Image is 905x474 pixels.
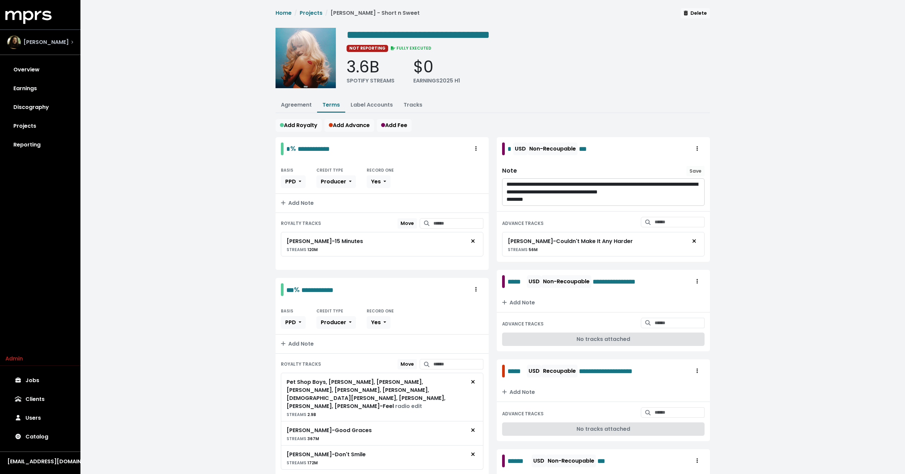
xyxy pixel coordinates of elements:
[276,335,489,353] button: Add Note
[287,412,316,417] small: 2.9B
[367,316,390,329] button: Yes
[413,77,460,85] div: EARNINGS 2025 H1
[5,79,75,98] a: Earnings
[276,119,322,132] button: Add Royalty
[597,456,609,466] span: Edit value
[690,275,705,288] button: Royalty administration options
[433,359,483,369] input: Search for tracks by title and link them to this royalty
[543,278,590,285] span: Non-Recoupable
[287,460,306,466] span: STREAMS
[548,457,594,465] span: Non-Recoupable
[502,220,544,227] small: ADVANCE TRACKS
[513,142,528,155] button: USD
[281,175,306,188] button: PPD
[287,237,363,245] div: [PERSON_NAME] - 15 Minutes
[7,36,21,49] img: The selected account / producer
[316,308,343,314] small: CREDIT TYPE
[287,247,318,252] small: 120M
[528,142,578,155] button: Non-Recoupable
[287,247,306,252] span: STREAMS
[367,308,394,314] small: RECORD ONE
[281,316,306,329] button: PPD
[690,455,705,467] button: Royalty administration options
[502,299,535,306] span: Add Note
[367,175,390,188] button: Yes
[655,217,705,227] input: Search for tracks by title and link them to this advance
[655,318,705,328] input: Search for tracks by title and link them to this advance
[286,287,294,293] span: Edit value
[497,293,710,312] button: Add Note
[287,412,306,417] span: STREAMS
[433,218,483,229] input: Search for tracks by title and link them to this royalty
[466,235,480,248] button: Remove royalty target
[367,167,394,173] small: RECORD ONE
[579,144,591,154] span: Edit value
[281,199,314,207] span: Add Note
[324,119,374,132] button: Add Advance
[532,455,546,467] button: USD
[287,436,319,441] small: 367M
[300,9,322,17] a: Projects
[502,321,544,327] small: ADVANCE TRACKS
[371,178,381,185] span: Yes
[502,388,535,396] span: Add Note
[687,235,702,248] button: Remove advance target
[466,424,480,437] button: Remove royalty target
[321,318,346,326] span: Producer
[469,142,483,155] button: Royalty administration options
[413,57,460,77] div: $0
[508,247,528,252] span: STREAMS
[347,57,395,77] div: 3.6B
[593,277,644,287] span: Edit value
[690,142,705,155] button: Royalty administration options
[515,145,526,153] span: USD
[301,287,334,293] span: Edit value
[322,9,420,17] li: [PERSON_NAME] - Short n Sweet
[655,407,705,418] input: Search for tracks by title and link them to this advance
[23,38,69,46] span: [PERSON_NAME]
[527,365,541,377] button: USD
[401,361,414,367] span: Move
[287,426,372,434] div: [PERSON_NAME] - Good Graces
[5,135,75,154] a: Reporting
[466,376,480,389] button: Remove royalty target
[347,45,388,52] span: NOT REPORTING
[381,121,407,129] span: Add Fee
[280,121,317,129] span: Add Royalty
[285,318,296,326] span: PPD
[497,383,710,402] button: Add Note
[316,167,343,173] small: CREDIT TYPE
[5,427,75,446] a: Catalog
[5,60,75,79] a: Overview
[508,237,633,245] div: [PERSON_NAME] - Couldn't Make It Any Harder
[321,178,346,185] span: Producer
[276,194,489,213] button: Add Note
[281,220,321,227] small: ROYALTY TRACKS
[290,144,296,153] span: %
[281,101,312,109] a: Agreement
[502,411,544,417] small: ADVANCE TRACKS
[287,460,318,466] small: 172M
[287,436,306,441] span: STREAMS
[276,9,292,17] a: Home
[5,13,52,21] a: mprs logo
[351,101,393,109] a: Label Accounts
[529,278,540,285] span: USD
[276,9,420,22] nav: breadcrumb
[502,422,705,436] div: No tracks attached
[5,457,75,466] button: [EMAIL_ADDRESS][DOMAIN_NAME]
[322,101,340,109] a: Terms
[281,361,321,367] small: ROYALTY TRACKS
[401,220,414,227] span: Move
[507,456,530,466] span: Edit value
[298,145,330,152] span: Edit value
[543,367,576,375] span: Recoupable
[507,144,512,154] span: Edit value
[579,366,649,376] span: Edit value
[389,45,432,51] span: FULLY EXECUTED
[529,367,540,375] span: USD
[681,8,710,18] button: Delete
[398,359,417,369] button: Move
[541,365,578,377] button: Recoupable
[281,167,293,173] small: BASIS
